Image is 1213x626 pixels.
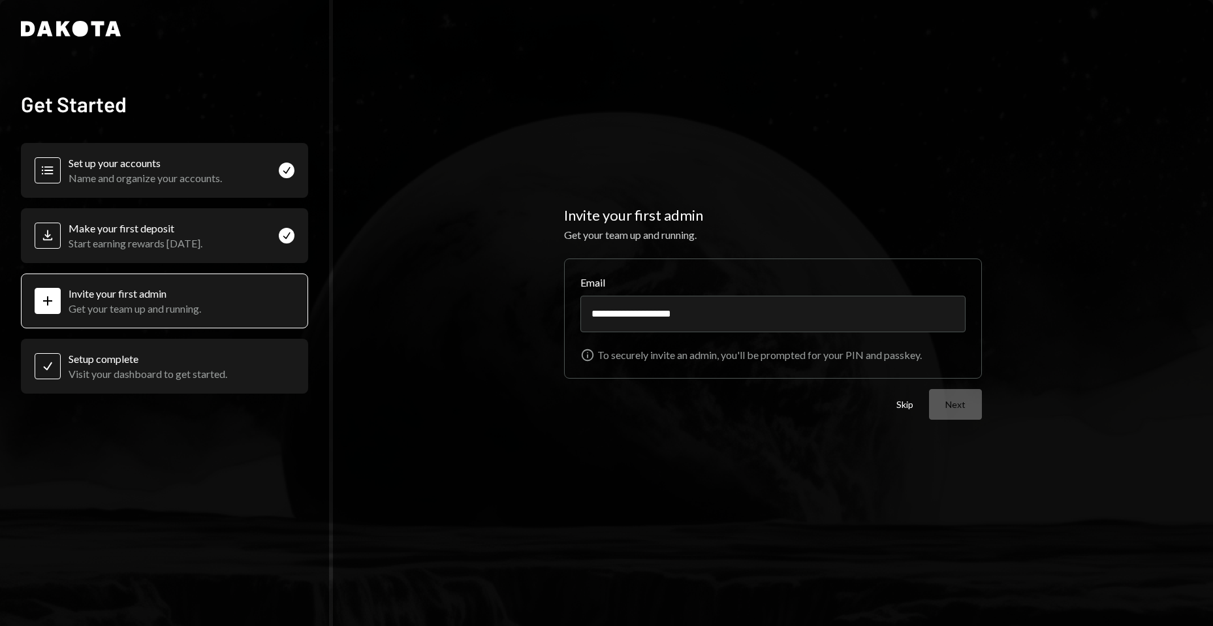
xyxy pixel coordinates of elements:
div: Name and organize your accounts. [69,172,222,184]
div: Set up your accounts [69,157,222,169]
div: Start earning rewards [DATE]. [69,237,202,249]
div: Visit your dashboard to get started. [69,368,227,380]
label: Email [580,275,966,290]
div: Get your team up and running. [564,227,982,243]
div: Get your team up and running. [69,302,201,315]
div: Setup complete [69,352,227,365]
h2: Invite your first admin [564,206,982,225]
h2: Get Started [21,91,308,117]
div: Invite your first admin [69,287,201,300]
div: Make your first deposit [69,222,202,234]
div: To securely invite an admin, you'll be prompted for your PIN and passkey. [597,349,922,361]
button: Skip [896,399,913,411]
